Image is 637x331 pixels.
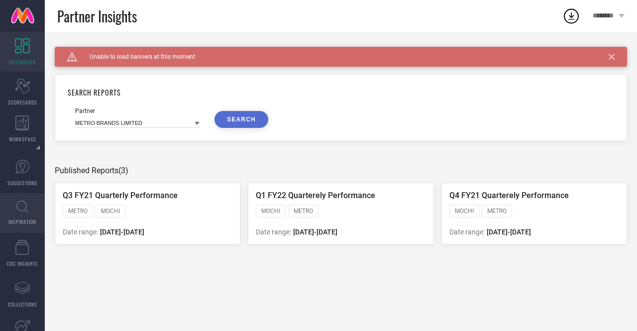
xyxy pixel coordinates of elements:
span: [DATE] - [DATE] [487,228,531,236]
span: Q3 FY21 Quarterly Performance [63,191,178,200]
span: METRO [487,208,507,215]
span: INSPIRATION [8,218,36,225]
span: [DATE] - [DATE] [100,228,144,236]
div: Open download list [562,7,580,25]
span: COLLECTIONS [8,301,37,308]
span: DASHBOARD [9,58,36,66]
span: MOCHI [101,208,120,215]
span: WORKSPACE [9,135,36,143]
span: METRO [294,208,313,215]
span: Date range: [63,228,98,236]
span: Partner Insights [57,6,137,26]
div: Partner [75,108,200,114]
span: CDC INSIGHTS [7,260,38,267]
span: SUGGESTIONS [7,179,38,187]
span: METRO [68,208,88,215]
span: Q4 FY21 Quarterely Performance [449,191,569,200]
span: Unable to load banners at this moment [77,53,195,60]
span: [DATE] - [DATE] [293,228,337,236]
span: Date range: [256,228,291,236]
span: MOCHI [261,208,280,215]
span: SCORECARDS [8,99,37,106]
span: Q1 FY22 Quarterely Performance [256,191,375,200]
span: MOCHI [455,208,474,215]
h1: SEARCH REPORTS [68,87,614,98]
button: SEARCH [214,111,268,128]
div: Published Reports (3) [55,166,627,175]
span: Date range: [449,228,485,236]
